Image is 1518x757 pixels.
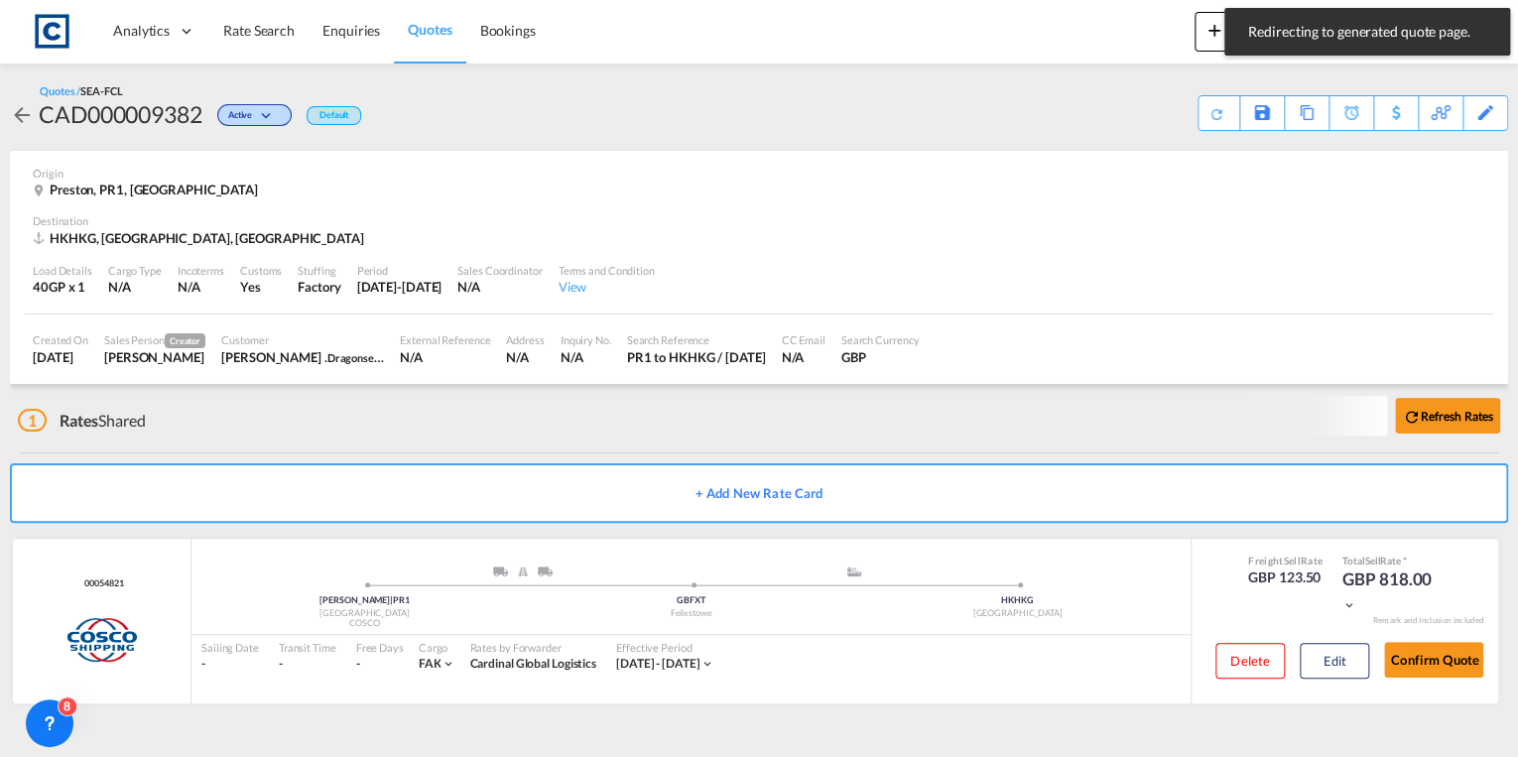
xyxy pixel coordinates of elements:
div: CC Email [781,332,824,347]
span: Sell [1283,555,1300,567]
div: - [279,656,336,673]
span: Creator [165,333,205,348]
div: Freight Rate [1248,554,1323,568]
div: Contract / Rate Agreement / Tariff / Spot Pricing Reference Number: 00054821 [79,577,123,590]
img: 1fdb9190129311efbfaf67cbb4249bed.jpeg [30,9,74,54]
div: Terms and Condition [559,263,655,278]
span: SEA-FCL [80,84,122,97]
div: Period [357,263,443,278]
div: Sales Coordinator [457,263,542,278]
div: COSCO [201,617,528,630]
img: COSCO [64,615,138,665]
div: [GEOGRAPHIC_DATA] [854,607,1181,620]
span: Rate Search [223,22,295,39]
div: Load Details [33,263,92,278]
div: N/A [108,278,162,296]
div: [GEOGRAPHIC_DATA] [201,607,528,620]
span: Quotes [408,21,451,38]
md-icon: icon-refresh [1402,408,1420,426]
div: Sales Person [104,332,205,348]
div: N/A [781,348,824,366]
div: N/A [457,278,542,296]
div: Shared [18,410,146,432]
span: Bookings [480,22,536,39]
div: icon-arrow-left [10,98,39,130]
b: Refresh Rates [1420,409,1493,424]
div: Inquiry No. [561,332,611,347]
div: 40GP x 1 [33,278,92,296]
div: 19 Aug 2025 [33,348,88,366]
div: Cardinal Global Logistics [469,656,596,673]
div: HKHKG [854,594,1181,607]
div: Change Status Here [202,98,297,130]
div: Search Currency [841,332,920,347]
div: - [356,656,360,673]
md-icon: assets/icons/custom/ship-fill.svg [842,567,866,576]
div: Search Reference [627,332,766,347]
div: GBP 818.00 [1342,568,1442,615]
div: Rates by Forwarder [469,640,596,655]
div: HKHKG, Hong Kong, Asia Pacific [33,229,369,247]
div: Customer [221,332,384,347]
div: Pickup ModeService Type Lancashire, England,TruckRail; Truck [365,567,692,586]
div: Total Rate [1342,554,1442,568]
div: Yes [240,278,282,296]
span: New [1202,22,1277,38]
div: Incoterms [178,263,224,278]
span: | [390,594,393,605]
div: CAD000009382 [39,98,202,130]
div: Free Days [356,640,404,655]
div: Anthony Lomax [104,348,205,366]
md-icon: icon-plus 400-fg [1202,18,1226,42]
md-icon: icon-arrow-left [10,103,34,127]
span: Sell [1365,555,1381,567]
div: External Reference [400,332,490,347]
div: Quotes /SEA-FCL [40,83,123,98]
div: Effective Period [616,640,714,655]
span: Rates [60,411,99,430]
span: FAK [419,656,442,671]
div: PR1 to HKHKG / 19 Aug 2025 [627,348,766,366]
div: N/A [178,278,200,296]
div: Created On [33,332,88,347]
button: icon-refreshRefresh Rates [1395,398,1500,434]
div: N/A [400,348,490,366]
div: N/A [561,348,611,366]
div: 01 Aug 2025 - 31 Aug 2025 [616,656,700,673]
span: [PERSON_NAME] [319,594,393,605]
div: Cargo [419,640,455,655]
span: Enquiries [322,22,380,39]
div: Address [506,332,544,347]
div: Destination [33,213,1485,228]
button: Delete [1215,643,1285,679]
button: + Add New Rate Card [10,463,1508,523]
div: Save As Template [1240,96,1284,130]
div: GBFXT [528,594,854,607]
div: Preston, PR1, United Kingdom [33,181,263,198]
button: Edit [1300,643,1369,679]
span: Active [228,109,257,128]
div: View [559,278,655,296]
div: Lisa . [221,348,384,366]
md-icon: icon-chevron-down [441,657,454,671]
img: RAIL [518,567,528,576]
md-icon: icon-refresh [1205,103,1227,125]
div: N/A [506,348,544,366]
div: Cargo Type [108,263,162,278]
div: GBP 123.50 [1248,568,1323,587]
div: Transit Time [279,640,336,655]
span: Dragonsea Logistics [327,349,424,365]
md-icon: icon-chevron-down [1342,598,1356,612]
div: GBP [841,348,920,366]
div: Default [307,106,361,125]
div: Origin [33,166,1485,181]
div: Remark and Inclusion included [1357,615,1498,626]
span: Cardinal Global Logistics [469,656,596,671]
span: 1 [18,409,47,432]
button: Confirm Quote [1384,642,1483,678]
div: Stuffing [298,263,340,278]
div: Factory Stuffing [298,278,340,296]
img: ROAD [493,567,508,576]
div: Customs [240,263,282,278]
span: Analytics [113,21,170,41]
